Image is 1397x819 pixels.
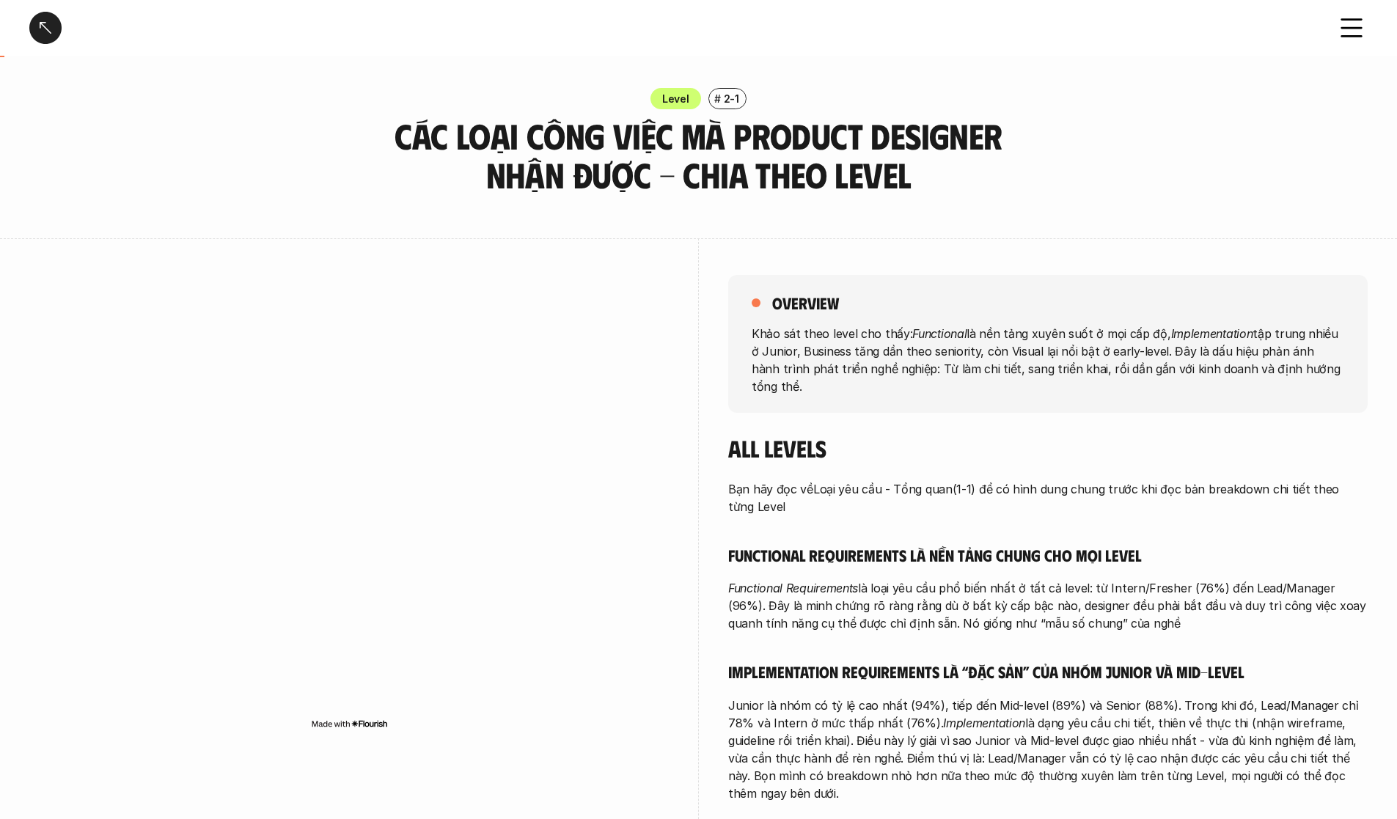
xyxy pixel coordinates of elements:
h5: Functional Requirements là nền tảng chung cho mọi level [728,545,1368,565]
p: Bạn hãy đọc về (1-1) để có hình dung chung trước khi đọc bản breakdown chi tiết theo từng Level [728,480,1368,515]
h3: Các loại công việc mà Product Designer nhận được - Chia theo Level [387,117,1011,194]
em: Implementation [1171,326,1253,340]
img: Made with Flourish [311,718,388,730]
em: Functional [912,326,967,340]
p: Junior là nhóm có tỷ lệ cao nhất (94%), tiếp đến Mid-level (89%) và Senior (88%). Trong khi đó, L... [728,697,1368,802]
h6: # [714,93,721,104]
a: Loại yêu cầu - Tổng quan [813,482,953,496]
em: Functional Requirements [728,581,858,595]
h5: Implementation Requirements là “đặc sản” của nhóm Junior và Mid-level [728,661,1368,682]
p: Level [662,91,689,106]
p: là loại yêu cầu phổ biến nhất ở tất cả level: từ Intern/Fresher (76%) đến Lead/Manager (96%). Đây... [728,579,1368,632]
p: 2-1 [724,91,739,106]
iframe: Interactive or visual content [29,275,669,715]
h4: All levels [728,434,1368,462]
em: Implementation [943,716,1025,730]
p: Khảo sát theo level cho thấy: là nền tảng xuyên suốt ở mọi cấp độ, tập trung nhiều ở Junior, Busi... [752,324,1344,394]
h5: overview [772,293,839,313]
